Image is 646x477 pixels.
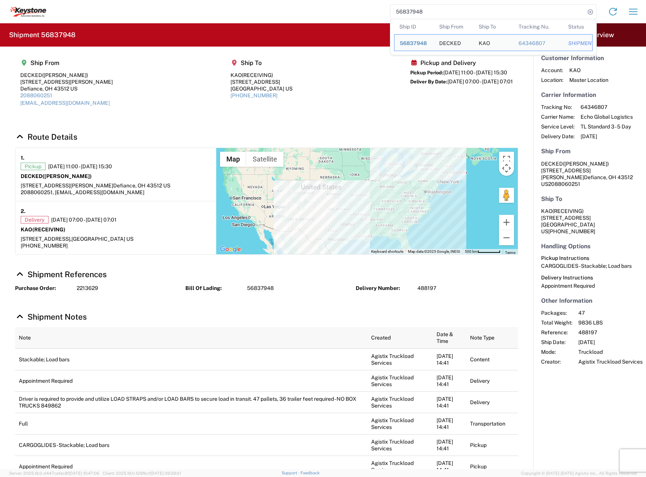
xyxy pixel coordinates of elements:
[541,282,638,289] div: Appointment Required
[521,470,637,477] span: Copyright © [DATE]-[DATE] Agistix Inc., All Rights Reserved
[541,160,638,187] address: Defiance, OH 43512 US
[9,30,76,39] h2: Shipment 56837948
[513,19,563,34] th: Tracking Nu.
[466,349,518,370] td: Content
[282,471,300,475] a: Support
[48,163,112,170] span: [DATE] 11:00 - [DATE] 15:30
[15,370,367,391] td: Appointment Required
[367,413,433,434] td: Agistix Truckload Services
[466,370,518,391] td: Delivery
[71,236,133,242] span: [GEOGRAPHIC_DATA] US
[15,434,367,456] td: CARGOGLIDES - Stackable; Load bars
[479,35,490,51] div: KAO
[541,275,638,281] h6: Delivery Instructions
[548,228,595,234] span: [PHONE_NUMBER]
[581,113,633,120] span: Echo Global Logistics
[390,5,585,19] input: Shipment, tracking or reference number
[563,19,593,34] th: Status
[51,216,117,223] span: [DATE] 07:00 - [DATE] 07:01
[541,168,591,180] span: [STREET_ADDRESS][PERSON_NAME]
[410,59,513,66] h5: Pickup and Delivery
[21,236,71,242] span: [STREET_ADDRESS],
[541,67,563,74] span: Account:
[541,208,638,235] address: [GEOGRAPHIC_DATA] US
[230,92,278,98] a: [PHONE_NUMBER]
[466,434,518,456] td: Pickup
[541,349,572,355] span: Mode:
[113,183,170,189] span: Defiance, OH 43512 US
[246,152,284,167] button: Show satellite imagery
[15,312,87,322] a: Hide Details
[541,255,638,261] h6: Pickup Instructions
[541,309,572,316] span: Packages:
[410,79,447,85] span: Deliver By Date:
[20,59,113,66] h5: Ship From
[150,471,181,475] span: [DATE] 09:39:01
[541,54,638,62] h5: Customer Information
[578,349,643,355] span: Truckload
[230,85,293,92] div: [GEOGRAPHIC_DATA] US
[400,40,427,46] span: 56837948
[578,358,643,365] span: Agistix Truckload Services
[21,216,49,223] span: Delivery
[434,19,474,34] th: Ship From
[499,215,514,230] button: Zoom in
[242,72,273,78] span: (RECEIVING)
[367,456,433,477] td: Agistix Truckload Services
[230,72,293,78] div: KAO
[15,132,77,142] a: Hide Details
[394,19,596,55] table: Search Results
[466,327,518,349] th: Note Type
[15,391,367,413] td: Driver is required to provide and utilize LOAD STRAPS and/or LOAD BARS to secure load in transit....
[433,456,466,477] td: [DATE] 14:41
[20,72,113,78] div: DECKED
[20,100,110,106] a: [EMAIL_ADDRESS][DOMAIN_NAME]
[247,285,274,292] span: 56837948
[15,456,367,477] td: Appointment Required
[519,40,558,47] div: 64346807
[541,319,572,326] span: Total Weight:
[32,226,65,232] span: (RECEIVING)
[581,123,633,130] span: TL Standard 3 - 5 Day
[541,123,575,130] span: Service Level:
[218,245,243,254] img: Google
[433,370,466,391] td: [DATE] 14:41
[578,329,643,336] span: 488197
[541,133,575,140] span: Delivery Date:
[185,285,242,292] strong: Bill Of Lading:
[15,413,367,434] td: Full
[69,471,99,475] span: [DATE] 10:47:06
[9,471,99,475] span: Server: 2025.19.0-d447cefac8f
[21,226,65,232] strong: KAO
[466,456,518,477] td: Pickup
[443,69,507,75] span: [DATE] 11:00 - [DATE] 15:30
[541,358,572,365] span: Creator:
[541,161,563,167] span: DECKED
[367,434,433,456] td: Agistix Truckload Services
[552,208,584,214] span: (RECEIVING)
[541,91,638,98] h5: Carrier Information
[20,92,52,98] a: 2088060251
[541,243,638,250] h5: Handling Options
[21,207,26,216] strong: 2.
[581,133,633,140] span: [DATE]
[578,339,643,346] span: [DATE]
[466,413,518,434] td: Transportation
[21,163,45,170] span: Pickup
[15,349,367,370] td: Stackable; Load bars
[220,152,246,167] button: Show street map
[15,270,107,279] a: Hide Details
[367,391,433,413] td: Agistix Truckload Services
[371,249,403,254] button: Keyboard shortcuts
[541,208,591,221] span: KAO [STREET_ADDRESS]
[541,77,563,83] span: Location:
[433,391,466,413] td: [DATE] 14:41
[439,35,461,51] div: DECKED
[367,370,433,391] td: Agistix Truckload Services
[20,85,113,92] div: Defiance, OH 43512 US
[541,339,572,346] span: Ship Date:
[568,40,587,47] div: SHIPMENT_STATUS_PIPE.SHIPMENT_STATUS.BOOK
[541,297,638,304] h5: Other Information
[417,285,436,292] span: 488197
[394,19,434,34] th: Ship ID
